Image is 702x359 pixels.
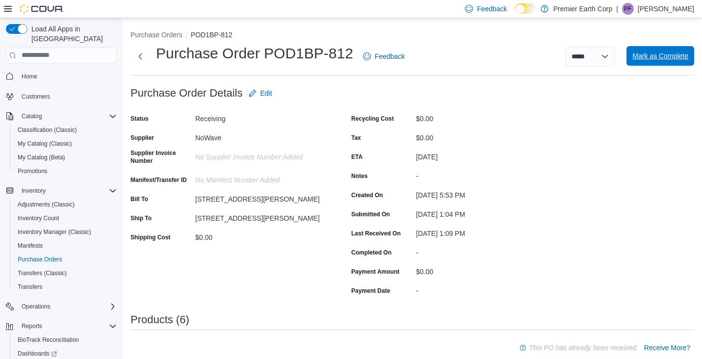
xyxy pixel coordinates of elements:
[14,124,117,136] span: Classification (Classic)
[22,322,42,330] span: Reports
[14,124,81,136] a: Classification (Classic)
[351,115,394,123] label: Recycling Cost
[351,210,390,218] label: Submitted On
[130,87,243,99] h3: Purchase Order Details
[195,172,327,184] div: No Manifest Number added
[14,199,78,210] a: Adjustments (Classic)
[18,320,117,332] span: Reports
[18,167,48,175] span: Promotions
[14,334,117,346] span: BioTrack Reconciliation
[2,109,121,123] button: Catalog
[10,333,121,347] button: BioTrack Reconciliation
[14,165,52,177] a: Promotions
[477,4,507,14] span: Feedback
[2,69,121,83] button: Home
[14,212,63,224] a: Inventory Count
[351,249,391,256] label: Completed On
[245,83,276,103] button: Edit
[10,239,121,253] button: Manifests
[515,3,536,14] input: Dark Mode
[130,195,148,203] label: Bill To
[18,71,41,82] a: Home
[10,280,121,294] button: Transfers
[14,226,117,238] span: Inventory Manager (Classic)
[14,226,95,238] a: Inventory Manager (Classic)
[14,267,117,279] span: Transfers (Classic)
[14,165,117,177] span: Promotions
[195,111,327,123] div: Receiving
[18,201,75,208] span: Adjustments (Classic)
[416,111,547,123] div: $0.00
[14,254,66,265] a: Purchase Orders
[14,138,117,150] span: My Catalog (Classic)
[624,3,631,15] span: PF
[18,154,65,161] span: My Catalog (Beta)
[10,253,121,266] button: Purchase Orders
[130,214,152,222] label: Ship To
[416,226,547,237] div: [DATE] 1:09 PM
[22,187,46,195] span: Inventory
[351,268,399,276] label: Payment Amount
[18,336,79,344] span: BioTrack Reconciliation
[14,212,117,224] span: Inventory Count
[2,300,121,313] button: Operations
[416,168,547,180] div: -
[22,303,51,310] span: Operations
[195,210,327,222] div: [STREET_ADDRESS][PERSON_NAME]
[130,314,189,326] h3: Products (6)
[18,110,46,122] button: Catalog
[191,31,233,39] button: POD1BP-812
[130,47,150,66] button: Next
[130,134,154,142] label: Supplier
[351,134,361,142] label: Tax
[18,90,117,103] span: Customers
[640,338,694,358] button: Receive More?
[27,24,117,44] span: Load All Apps in [GEOGRAPHIC_DATA]
[18,185,117,197] span: Inventory
[416,264,547,276] div: $0.00
[359,47,409,66] a: Feedback
[14,152,69,163] a: My Catalog (Beta)
[18,256,62,263] span: Purchase Orders
[260,88,272,98] span: Edit
[14,240,117,252] span: Manifests
[416,187,547,199] div: [DATE] 5:53 PM
[18,242,43,250] span: Manifests
[130,115,149,123] label: Status
[18,110,117,122] span: Catalog
[10,151,121,164] button: My Catalog (Beta)
[22,112,42,120] span: Catalog
[18,301,54,312] button: Operations
[416,283,547,295] div: -
[18,126,77,134] span: Classification (Classic)
[616,3,618,15] p: |
[375,51,405,61] span: Feedback
[18,301,117,312] span: Operations
[18,140,72,148] span: My Catalog (Classic)
[195,149,327,161] div: No Supplier Invoice Number added
[18,228,91,236] span: Inventory Manager (Classic)
[130,31,182,39] button: Purchase Orders
[195,230,327,241] div: $0.00
[18,214,59,222] span: Inventory Count
[14,281,117,293] span: Transfers
[529,342,638,354] p: This PO has already been received.
[195,130,327,142] div: NoWave
[14,199,117,210] span: Adjustments (Classic)
[416,130,547,142] div: $0.00
[10,123,121,137] button: Classification (Classic)
[130,30,694,42] nav: An example of EuiBreadcrumbs
[20,4,64,14] img: Cova
[632,51,688,61] span: Mark as Complete
[18,283,42,291] span: Transfers
[130,149,191,165] label: Supplier Invoice Number
[18,269,67,277] span: Transfers (Classic)
[10,198,121,211] button: Adjustments (Classic)
[10,164,121,178] button: Promotions
[10,266,121,280] button: Transfers (Classic)
[553,3,613,15] p: Premier Earth Corp
[622,3,634,15] div: Pauline Fonzi
[644,343,690,353] span: Receive More?
[2,184,121,198] button: Inventory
